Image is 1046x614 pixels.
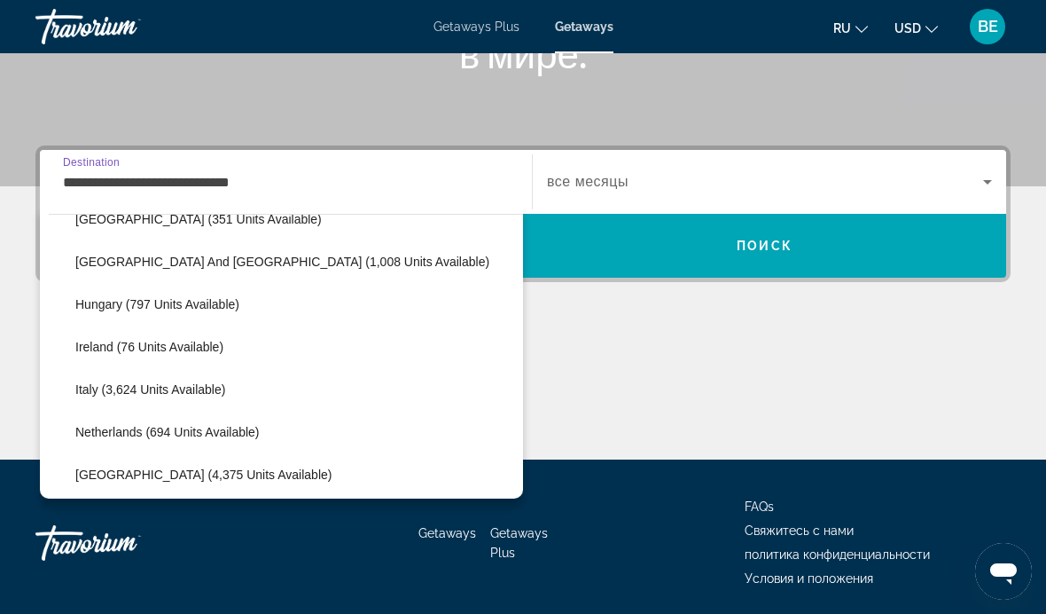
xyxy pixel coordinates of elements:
[66,288,523,320] button: Select destination: Hungary (797 units available)
[66,416,523,448] button: Select destination: Netherlands (694 units available)
[75,255,489,269] span: [GEOGRAPHIC_DATA] and [GEOGRAPHIC_DATA] (1,008 units available)
[418,526,476,540] a: Getaways
[894,21,921,35] span: USD
[745,500,774,514] a: FAQs
[63,156,120,168] span: Destination
[40,150,1006,278] div: Search widget
[35,4,213,50] a: Travorium
[433,20,519,34] a: Getaways Plus
[75,468,332,482] span: [GEOGRAPHIC_DATA] (4,375 units available)
[66,374,523,405] button: Select destination: Italy (3,624 units available)
[833,15,868,41] button: Change language
[964,8,1011,45] button: User Menu
[75,297,239,311] span: Hungary (797 units available)
[75,425,260,439] span: Netherlands (694 units available)
[63,172,509,193] input: Select destination
[737,239,792,253] span: Поиск
[35,516,213,570] a: Go Home
[66,203,523,235] button: Select destination: Germany (351 units available)
[745,523,854,538] a: Свяжитесь с нами
[75,212,322,226] span: [GEOGRAPHIC_DATA] (351 units available)
[978,18,998,35] span: BE
[523,214,1006,278] button: Search
[40,205,523,499] div: Destination options
[75,340,223,354] span: Ireland (76 units available)
[555,20,613,34] a: Getaways
[975,543,1032,600] iframe: Кнопка запуска окна обмена сообщениями
[66,331,523,363] button: Select destination: Ireland (76 units available)
[75,382,225,397] span: Italy (3,624 units available)
[66,459,523,491] button: Select destination: Portugal (4,375 units available)
[745,571,873,586] a: Условия и положения
[894,15,938,41] button: Change currency
[833,21,851,35] span: ru
[490,526,548,560] a: Getaways Plus
[547,174,628,189] span: все месяцы
[66,246,523,278] button: Select destination: Greece and Cyprus (1,008 units available)
[745,547,930,562] a: политика конфиденциальности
